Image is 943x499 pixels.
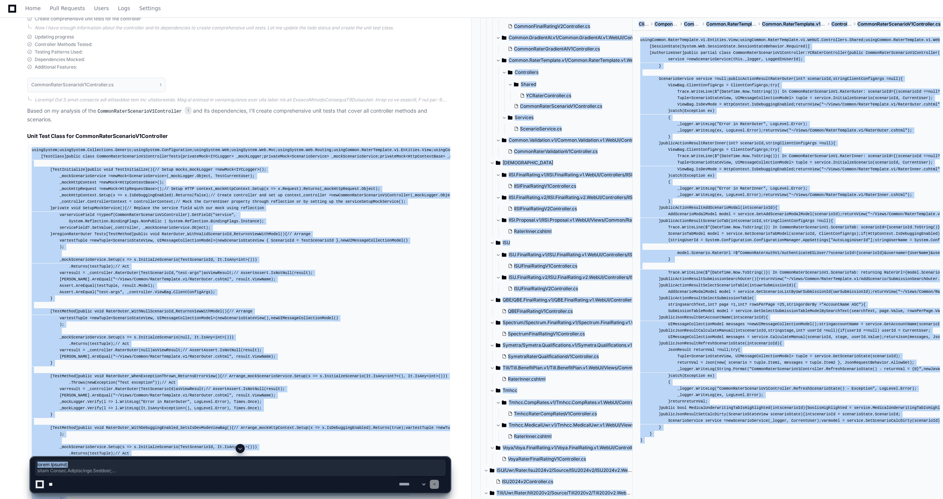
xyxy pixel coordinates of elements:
[60,271,66,275] span: var
[640,38,652,42] span: using
[502,398,506,407] svg: Directory
[502,112,646,124] button: Services
[496,238,500,247] svg: Directory
[66,154,80,159] span: public
[780,302,784,307] span: 25
[875,238,889,242] span: string
[511,124,641,134] button: ScenarioService.cs
[134,232,148,236] span: public
[505,261,641,271] button: ISUFinalRatingV1Controller.cs
[176,199,362,204] span: // Mock the CurrentUser property through reflection or by setting up the service
[503,160,553,166] span: [DEMOGRAPHIC_DATA]
[796,77,803,81] span: int
[505,181,641,191] button: IISIFinalRatingV1Controller.cs
[92,316,99,320] span: new
[78,309,92,314] span: public
[334,148,345,152] span: using
[764,128,777,133] span: return
[27,78,166,92] button: CommonRaterScenarioV1Controller.cs1
[115,167,148,172] span: TestInitialize
[701,51,717,55] span: partial
[35,41,92,47] span: Controller Methods Tested:
[502,273,506,282] svg: Directory
[889,77,898,81] span: null
[928,154,938,158] span: null
[160,82,161,88] span: 1
[661,219,831,223] span: ActionResult ( )
[750,283,791,288] span: uwrSubmissionId
[740,38,752,42] span: using
[287,232,311,236] span: // Arrange
[52,232,106,236] span: # RaterOuter Tests
[113,277,232,282] span: "~/Views/Common/RaterTemplate.v1/RaterOuter.cshtml"
[118,6,130,11] span: Logs
[655,21,678,27] span: Components
[271,316,278,320] span: new
[502,66,646,78] button: Controllers
[831,21,851,27] span: Controllers
[509,57,641,63] span: Common.RaterTemplate.v1/Common.RaterTemplate.v1.WebUI
[505,146,641,157] button: CommonRaterValidationV1Controller.cs
[733,315,740,320] span: int
[514,286,578,292] span: ISUFinalRatingV2Controller.cs
[907,251,931,255] span: {UserName}
[796,167,810,171] span: return
[35,34,74,40] span: Updating progress
[514,263,577,269] span: ISUFinalRatingV1Controller.cs
[719,51,731,55] span: class
[164,187,213,191] span: // Setup HTTP context
[185,107,192,114] span: 1
[92,238,99,243] span: new
[502,33,506,42] svg: Directory
[234,271,255,275] span: // Assert
[770,147,777,152] span: try
[99,213,113,217] span: typeof
[503,342,639,348] span: Symetra/Symetra.Qualifications.v1/Symetra.Qualifications.v1.WebUI/Controllers
[759,277,773,281] span: return
[886,225,940,230] span: {scenarioId.ToString()}
[750,283,756,288] span: int
[499,306,635,317] button: QBEFinalRatingV1Controller.cs
[703,219,728,223] span: ScenarioTab
[35,64,77,70] span: Additional Features:
[509,172,646,178] span: IISI.FinalRating.v1/IISI.FinalRating.v1.WebUI/Controllers/IISI/FinalRating.v1
[229,309,253,314] span: // Arrange
[496,318,500,327] svg: Directory
[496,169,646,181] button: IISI.FinalRating.v1/IISI.FinalRating.v1.WebUI/Controllers/IISI/FinalRating.v1
[108,232,132,236] span: TestMethod
[162,232,280,236] span: RaterOuter_WithValidScenarioId_ReturnsViewWithModel
[661,328,837,333] span: JsonResult ( )
[110,174,117,178] span: new
[703,141,726,145] span: RaterInner
[508,78,646,90] button: Shared
[52,167,85,172] span: TestInitialize
[822,302,861,307] span: "AccountName ASC"
[490,157,639,169] button: [DEMOGRAPHIC_DATA]
[94,309,104,314] span: void
[52,206,69,210] span: private
[514,23,590,29] span: CommonFinalRatingV2Controller.cs
[331,193,338,197] span: new
[514,433,552,439] span: RaterInner.cshtml
[710,270,768,275] span: {DateTime.Now.ToString()}
[515,115,534,121] span: Services
[499,351,635,362] button: SymetraRaterQualificationsV1Controller.cs
[496,32,646,44] button: Common.GradientAI.v1/Common.GradientAI.v1.WebUI/Controllers/Common/GradientAI.v1
[508,331,585,337] span: SpectrumFinalRatingV1Controller.cs
[717,77,726,81] span: null
[490,237,639,249] button: ISU
[505,409,641,419] button: TmhccRaterCompRatesV1Controller.cs
[83,206,120,210] span: SetupMockService
[52,309,76,314] span: TestMethod
[505,431,641,442] button: RaterInner.cshtml
[87,167,153,172] span: ()
[134,232,285,236] span: ()
[31,83,113,87] h1: CommonRaterScenarioV1Controller.cs
[762,21,825,27] span: Common.RaterTemplate.v1.WebUI
[508,308,573,314] span: QBEFinalRatingV1Controller.cs
[83,154,95,159] span: class
[856,251,884,255] span: {scenarioId}
[738,302,745,307] span: int
[652,51,682,55] span: AuthorizeUser
[78,309,227,314] span: ()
